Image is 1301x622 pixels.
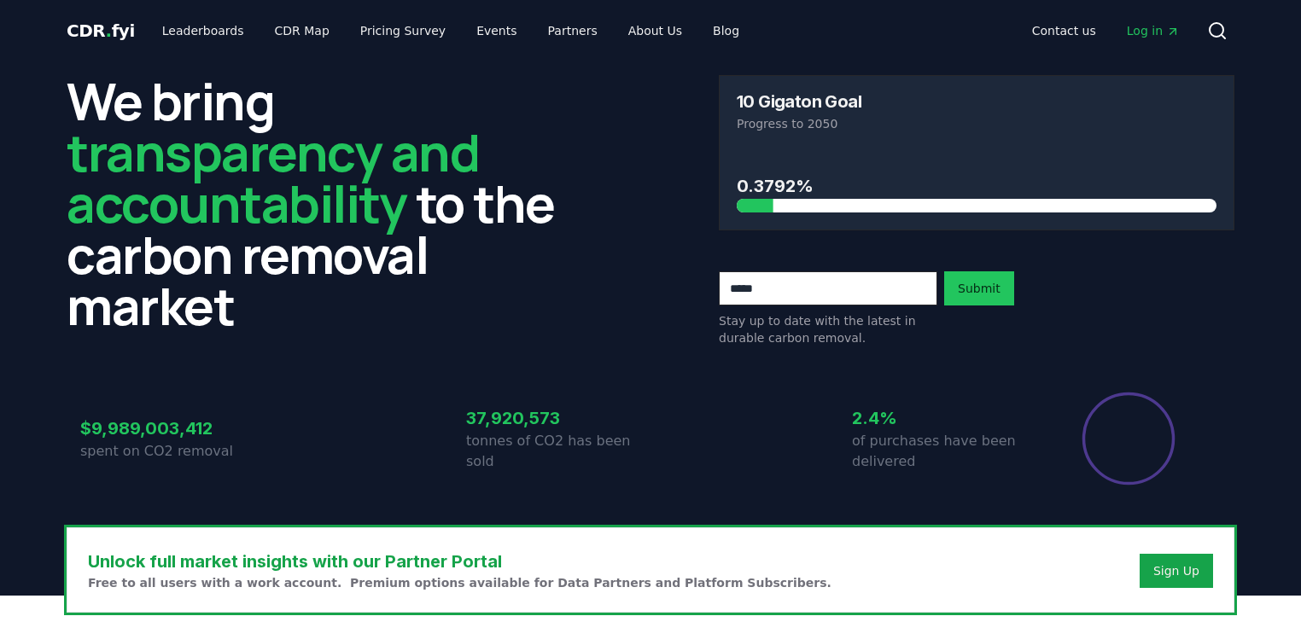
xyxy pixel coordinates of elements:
[1018,15,1193,46] nav: Main
[106,20,112,41] span: .
[261,15,343,46] a: CDR Map
[67,20,135,41] span: CDR fyi
[347,15,459,46] a: Pricing Survey
[737,115,1216,132] p: Progress to 2050
[1113,15,1193,46] a: Log in
[1081,391,1176,486] div: Percentage of sales delivered
[737,173,1216,199] h3: 0.3792%
[149,15,258,46] a: Leaderboards
[67,19,135,43] a: CDR.fyi
[852,405,1036,431] h3: 2.4%
[1153,562,1199,579] a: Sign Up
[737,93,861,110] h3: 10 Gigaton Goal
[88,549,831,574] h3: Unlock full market insights with our Partner Portal
[67,75,582,331] h2: We bring to the carbon removal market
[615,15,696,46] a: About Us
[852,431,1036,472] p: of purchases have been delivered
[534,15,611,46] a: Partners
[466,431,650,472] p: tonnes of CO2 has been sold
[1140,554,1213,588] button: Sign Up
[719,312,937,346] p: Stay up to date with the latest in durable carbon removal.
[466,405,650,431] h3: 37,920,573
[88,574,831,591] p: Free to all users with a work account. Premium options available for Data Partners and Platform S...
[80,416,265,441] h3: $9,989,003,412
[1018,15,1110,46] a: Contact us
[699,15,753,46] a: Blog
[80,441,265,462] p: spent on CO2 removal
[149,15,753,46] nav: Main
[1127,22,1180,39] span: Log in
[463,15,530,46] a: Events
[944,271,1014,305] button: Submit
[67,117,479,238] span: transparency and accountability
